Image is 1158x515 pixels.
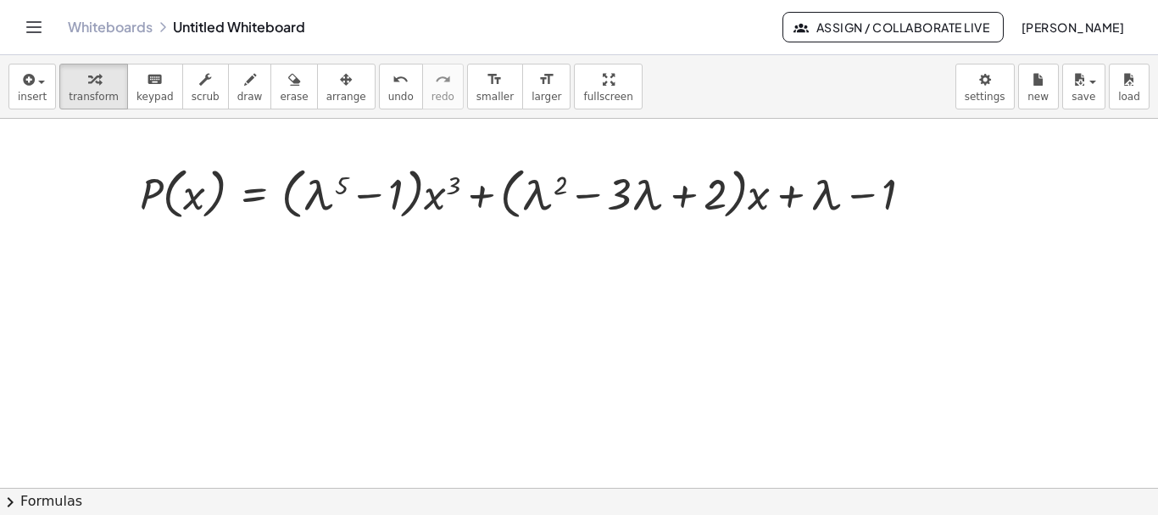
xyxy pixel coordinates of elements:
[8,64,56,109] button: insert
[20,14,47,41] button: Toggle navigation
[955,64,1015,109] button: settings
[317,64,376,109] button: arrange
[532,91,561,103] span: larger
[467,64,523,109] button: format_sizesmaller
[1072,91,1095,103] span: save
[392,70,409,90] i: undo
[68,19,153,36] a: Whiteboards
[228,64,272,109] button: draw
[1027,91,1049,103] span: new
[965,91,1005,103] span: settings
[583,91,632,103] span: fullscreen
[18,91,47,103] span: insert
[1021,20,1124,35] span: [PERSON_NAME]
[574,64,642,109] button: fullscreen
[522,64,571,109] button: format_sizelarger
[270,64,317,109] button: erase
[431,91,454,103] span: redo
[326,91,366,103] span: arrange
[422,64,464,109] button: redoredo
[435,70,451,90] i: redo
[136,91,174,103] span: keypad
[487,70,503,90] i: format_size
[1109,64,1150,109] button: load
[538,70,554,90] i: format_size
[127,64,183,109] button: keyboardkeypad
[1018,64,1059,109] button: new
[379,64,423,109] button: undoundo
[182,64,229,109] button: scrub
[69,91,119,103] span: transform
[782,12,1004,42] button: Assign / Collaborate Live
[237,91,263,103] span: draw
[1007,12,1138,42] button: [PERSON_NAME]
[797,20,989,35] span: Assign / Collaborate Live
[388,91,414,103] span: undo
[1062,64,1105,109] button: save
[280,91,308,103] span: erase
[59,64,128,109] button: transform
[147,70,163,90] i: keyboard
[476,91,514,103] span: smaller
[1118,91,1140,103] span: load
[192,91,220,103] span: scrub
